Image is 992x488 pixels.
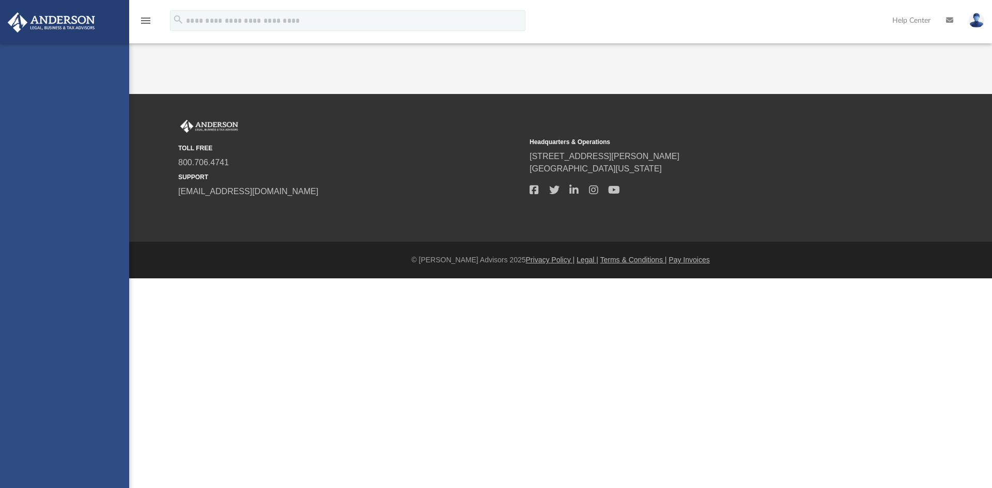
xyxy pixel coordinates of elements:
a: Legal | [577,256,598,264]
i: search [173,14,184,25]
img: User Pic [969,13,984,28]
div: © [PERSON_NAME] Advisors 2025 [129,255,992,265]
a: menu [139,20,152,27]
a: Pay Invoices [669,256,709,264]
a: [STREET_ADDRESS][PERSON_NAME] [530,152,679,161]
a: Privacy Policy | [526,256,575,264]
a: [EMAIL_ADDRESS][DOMAIN_NAME] [178,187,318,196]
small: SUPPORT [178,172,522,182]
img: Anderson Advisors Platinum Portal [178,120,240,133]
a: Terms & Conditions | [600,256,667,264]
small: Headquarters & Operations [530,137,874,147]
img: Anderson Advisors Platinum Portal [5,12,98,33]
a: [GEOGRAPHIC_DATA][US_STATE] [530,164,662,173]
i: menu [139,14,152,27]
small: TOLL FREE [178,144,522,153]
a: 800.706.4741 [178,158,229,167]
